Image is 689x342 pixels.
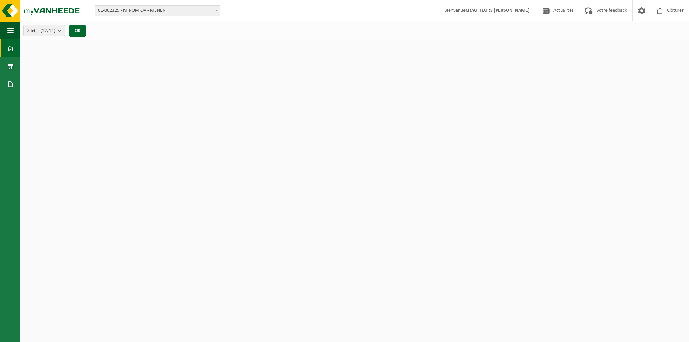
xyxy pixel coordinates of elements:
[95,5,220,16] span: 01-002325 - MIROM OV - MENEN
[27,25,55,36] span: Site(s)
[41,28,55,33] count: (12/12)
[465,8,530,13] strong: CHAUFFEURS [PERSON_NAME]
[69,25,86,37] button: OK
[23,25,65,36] button: Site(s)(12/12)
[95,6,220,16] span: 01-002325 - MIROM OV - MENEN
